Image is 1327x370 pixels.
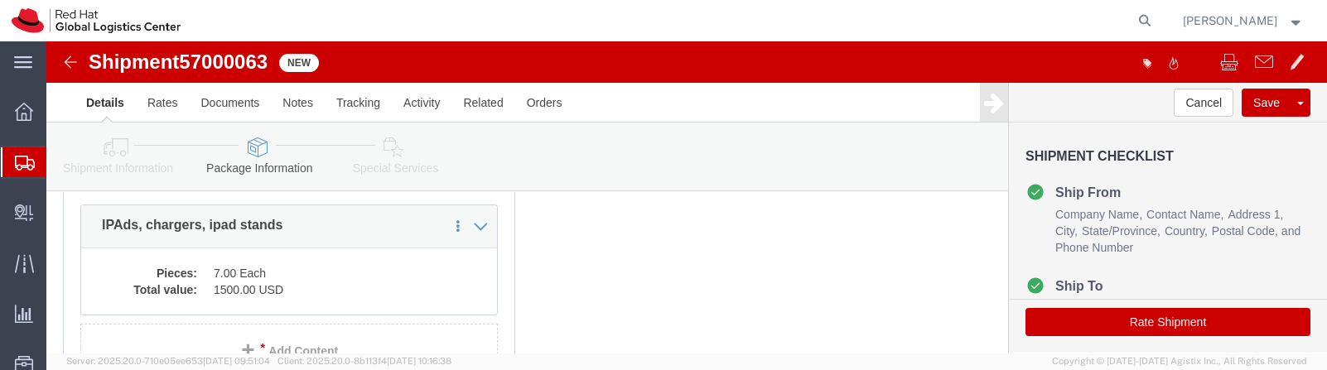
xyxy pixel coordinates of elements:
iframe: FS Legacy Container [46,41,1327,353]
img: logo [12,8,181,33]
span: Soojung Mansberger [1183,12,1277,30]
span: [DATE] 09:51:04 [203,356,270,366]
span: [DATE] 10:16:38 [387,356,451,366]
span: Copyright © [DATE]-[DATE] Agistix Inc., All Rights Reserved [1052,354,1307,368]
button: [PERSON_NAME] [1182,11,1305,31]
span: Client: 2025.20.0-8b113f4 [277,356,451,366]
span: Server: 2025.20.0-710e05ee653 [66,356,270,366]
